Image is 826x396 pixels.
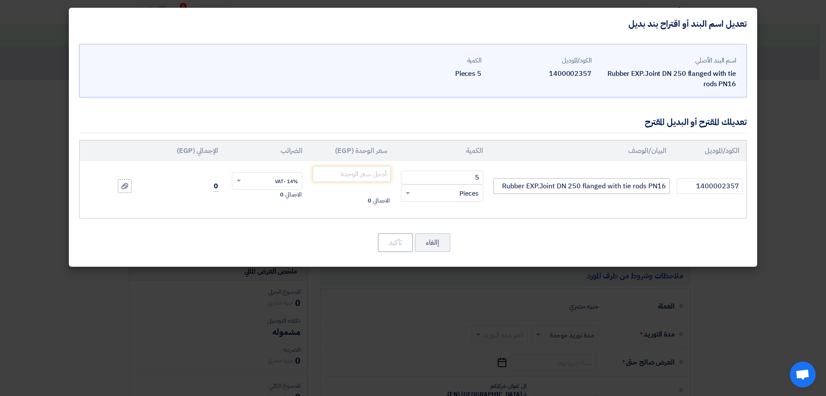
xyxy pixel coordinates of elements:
input: الموديل [677,178,743,194]
div: اسم البند الأصلي [598,56,736,65]
span: Pieces [459,189,478,199]
h4: تعديل اسم البند أو اقتراح بند بديل [629,18,747,29]
th: الكود/الموديل [673,140,746,161]
div: 1400002357 [488,69,592,79]
div: تعديلك المقترح أو البديل المقترح [645,115,747,128]
th: سعر الوحدة (EGP) [309,140,394,161]
span: الاجمالي [285,190,302,199]
span: 0 [280,190,284,199]
span: 0 [368,196,371,205]
div: Rubber EXP.Joint DN 250 flanged with tie rods PN16 [598,69,736,89]
input: RFQ_STEP1.ITEMS.2.AMOUNT_TITLE [401,171,483,184]
th: الإجمالي (EGP) [147,140,225,161]
div: Open chat [790,362,816,387]
div: الكمية [378,56,481,65]
ng-select: VAT [232,172,303,190]
th: الضرائب [225,140,310,161]
span: الاجمالي [373,196,389,205]
button: إالغاء [415,233,450,252]
input: Add Item Description [493,178,670,194]
span: 0 [214,181,218,192]
div: 5 Pieces [378,69,481,79]
div: الكود/الموديل [488,56,592,65]
input: أدخل سعر الوحدة [313,166,391,182]
th: الكمية [394,140,490,161]
th: البيان/الوصف [490,140,673,161]
button: تأكيد [378,233,413,252]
